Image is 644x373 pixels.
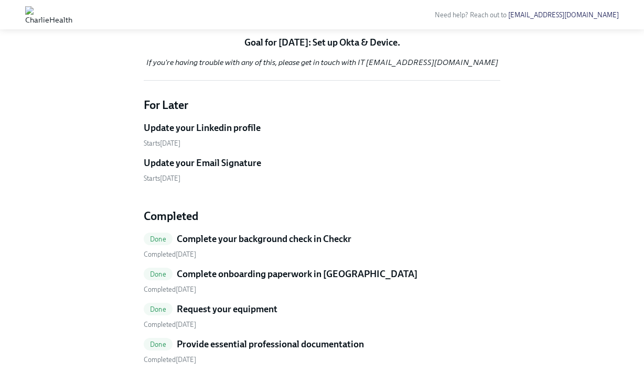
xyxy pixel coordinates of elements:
[144,122,500,148] a: Update your Linkedin profileStarts[DATE]
[144,270,173,278] span: Done
[144,321,196,328] span: Sunday, August 3rd 2025, 1:14 pm
[144,356,196,364] span: Sunday, August 3rd 2025, 1:13 pm
[144,157,500,183] a: Update your Email SignatureStarts[DATE]
[144,338,500,365] a: DoneProvide essential professional documentation Completed[DATE]
[144,97,500,113] h4: For Later
[144,250,196,258] span: Sunday, August 3rd 2025, 1:13 pm
[177,268,417,280] h5: Complete onboarding paperwork in [GEOGRAPHIC_DATA]
[144,122,261,134] h5: Update your Linkedin profile
[144,268,500,294] a: DoneComplete onboarding paperwork in [GEOGRAPHIC_DATA] Completed[DATE]
[144,235,173,243] span: Done
[177,233,351,245] h5: Complete your background check in Checkr
[144,36,500,49] p: Goal for [DATE]: Set up Okta & Device.
[177,338,364,350] h5: Provide essential professional documentation
[177,303,277,315] h5: Request your equipment
[146,58,498,67] em: If you're having trouble with any of this, please get in touch with IT [EMAIL_ADDRESS][DOMAIN_NAME]
[144,233,500,259] a: DoneComplete your background check in Checkr Completed[DATE]
[25,6,72,23] img: CharlieHealth
[144,305,173,313] span: Done
[144,303,500,330] a: DoneRequest your equipment Completed[DATE]
[144,139,180,147] span: Monday, August 18th 2025, 10:00 am
[435,11,619,19] span: Need help? Reach out to
[508,11,619,19] a: [EMAIL_ADDRESS][DOMAIN_NAME]
[144,209,500,224] h4: Completed
[144,341,173,348] span: Done
[144,286,196,293] span: Sunday, August 3rd 2025, 1:18 pm
[144,157,261,169] h5: Update your Email Signature
[144,174,180,182] span: Monday, August 18th 2025, 10:00 am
